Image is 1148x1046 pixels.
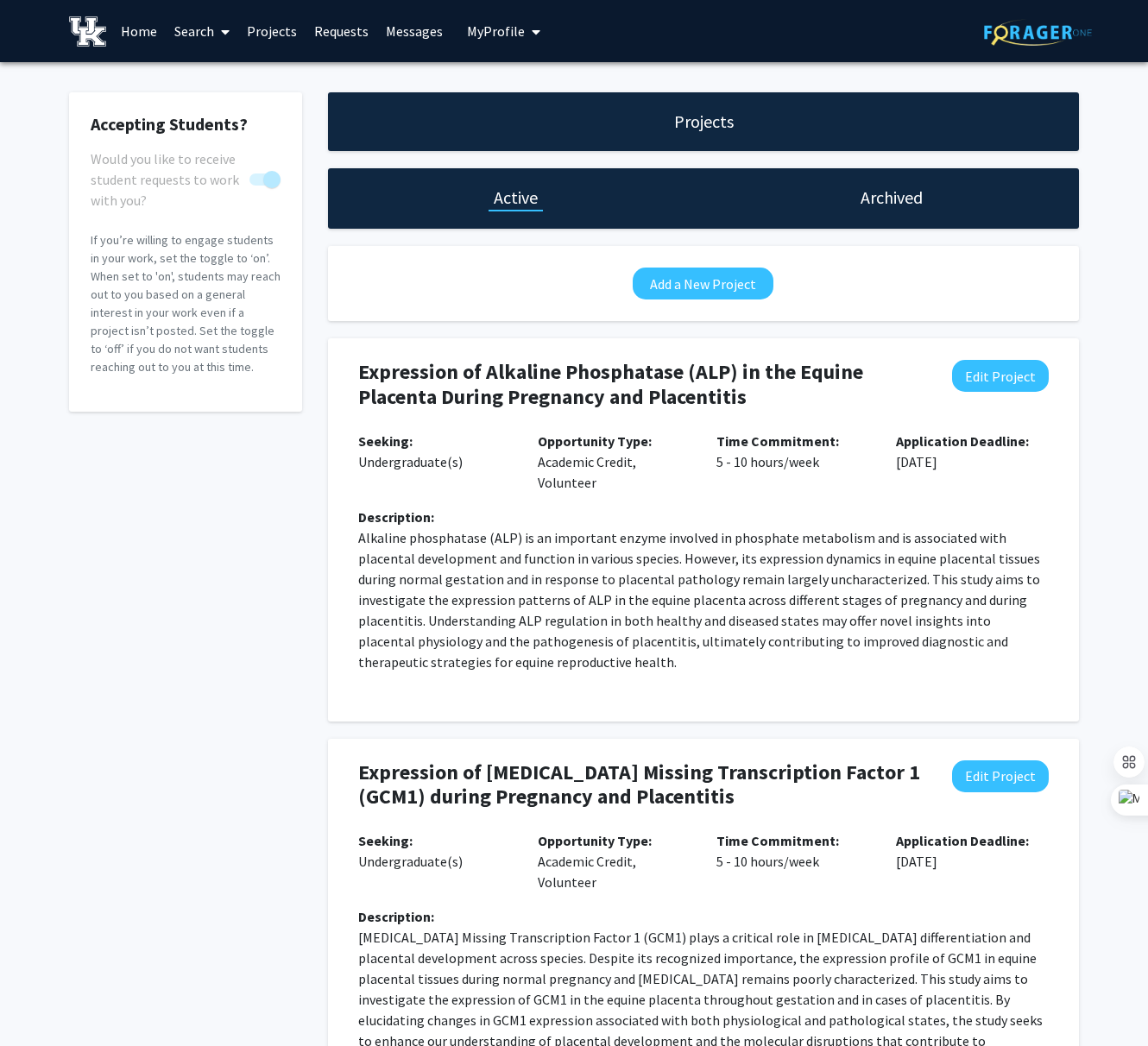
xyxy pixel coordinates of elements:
[358,507,1049,527] div: Description:
[358,527,1049,672] p: Alkaline phosphatase (ALP) is an important enzyme involved in phosphate metabolism and is associa...
[716,431,870,472] p: 5 - 10 hours/week
[358,760,924,810] h4: Expression of [MEDICAL_DATA] Missing Transcription Factor 1 (GCM1) during Pregnancy and Placentitis
[358,431,512,472] p: Undergraduate(s)
[538,832,652,849] b: Opportunity Type:
[358,432,413,450] b: Seeking:
[467,22,525,40] span: My Profile
[91,148,243,211] span: Would you like to receive student requests to work with you?
[952,760,1049,792] button: Edit Project
[633,268,773,299] button: Add a New Project
[91,148,281,190] div: You cannot turn this off while you have active projects.
[952,360,1049,392] button: Edit Project
[896,832,1029,849] b: Application Deadline:
[538,830,691,892] p: Academic Credit, Volunteer
[358,830,512,872] p: Undergraduate(s)
[861,186,923,210] h1: Archived
[538,431,691,493] p: Academic Credit, Volunteer
[112,1,166,61] a: Home
[674,110,734,134] h1: Projects
[358,832,413,849] b: Seeking:
[358,360,924,410] h4: Expression of Alkaline Phosphatase (ALP) in the Equine Placenta During Pregnancy and Placentitis
[896,830,1050,872] p: [DATE]
[716,432,839,450] b: Time Commitment:
[69,16,106,47] img: University of Kentucky Logo
[306,1,377,61] a: Requests
[716,830,870,872] p: 5 - 10 hours/week
[13,968,73,1033] iframe: Chat
[494,186,538,210] h1: Active
[896,431,1050,472] p: [DATE]
[716,832,839,849] b: Time Commitment:
[377,1,451,61] a: Messages
[538,432,652,450] b: Opportunity Type:
[166,1,238,61] a: Search
[91,114,281,135] h2: Accepting Students?
[984,19,1092,46] img: ForagerOne Logo
[91,231,281,376] p: If you’re willing to engage students in your work, set the toggle to ‘on’. When set to 'on', stud...
[238,1,306,61] a: Projects
[358,906,1049,927] div: Description:
[896,432,1029,450] b: Application Deadline:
